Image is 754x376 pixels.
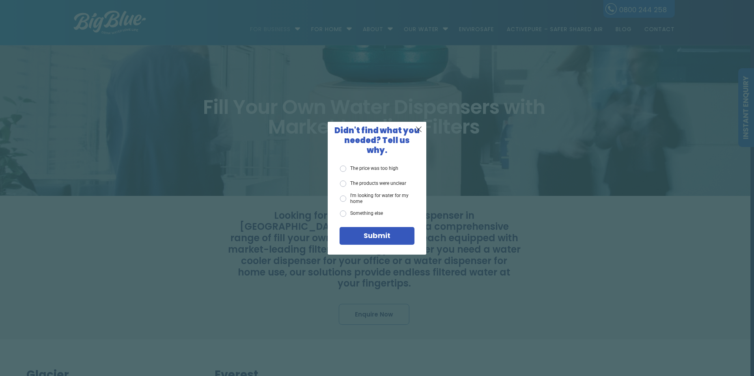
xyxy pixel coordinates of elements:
[340,181,406,187] label: The products were unclear
[415,124,422,134] span: X
[340,193,414,204] label: I'm looking for water for my home
[702,324,743,365] iframe: Chatbot
[334,125,420,156] span: Didn't find what you needed? Tell us why.
[340,210,383,217] label: Something else
[364,231,390,240] span: Submit
[340,166,398,172] label: The price was too high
